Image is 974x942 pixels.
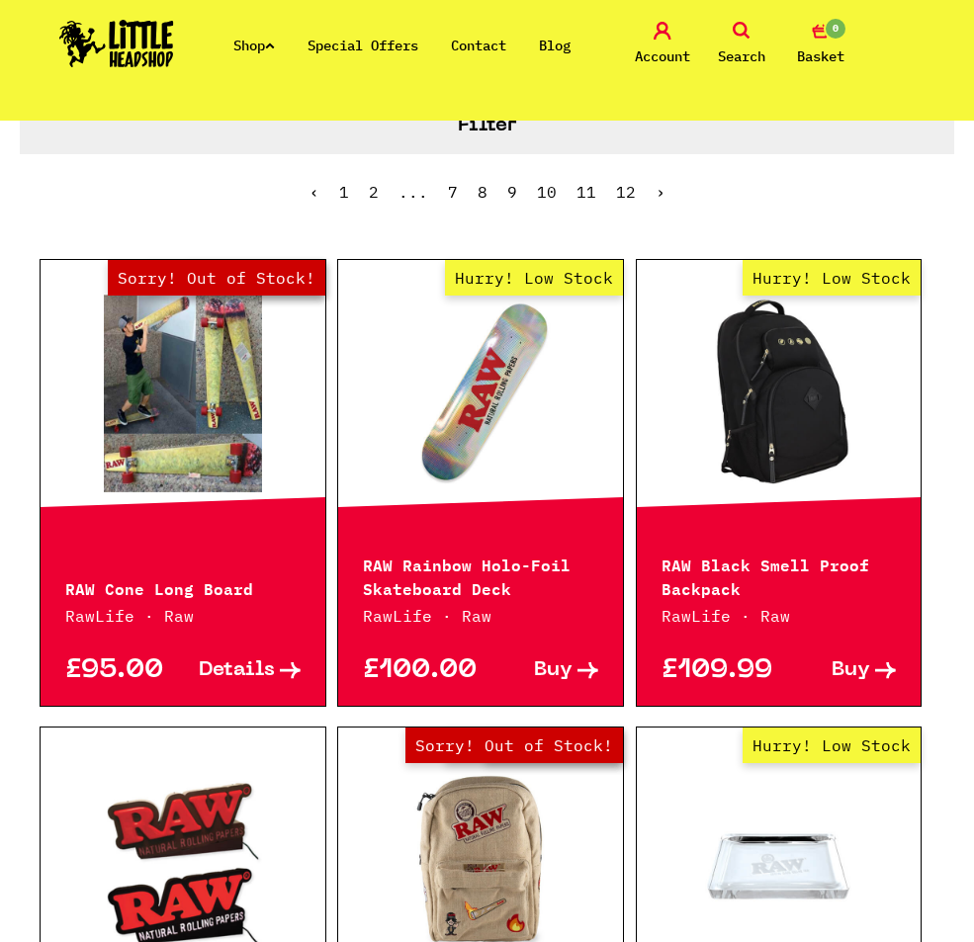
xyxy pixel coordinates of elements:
[338,295,623,492] a: Hurry! Low Stock
[576,182,596,202] a: 11
[20,94,954,154] button: Filter
[832,660,870,681] span: Buy
[635,44,690,68] span: Account
[778,660,896,681] a: Buy
[824,17,847,41] span: 0
[183,660,301,681] a: Details
[507,182,517,202] a: 9
[537,182,557,202] a: 10
[369,182,379,202] a: 2
[65,575,301,599] p: RAW Cone Long Board
[478,182,487,202] a: 8
[662,552,897,599] p: RAW Black Smell Proof Backpack
[637,295,922,492] a: Hurry! Low Stock
[539,37,571,54] a: Blog
[65,604,301,628] p: RawLife · Raw
[445,260,623,296] span: Hurry! Low Stock
[481,660,598,681] a: Buy
[616,182,636,202] span: 12
[108,260,325,296] span: Sorry! Out of Stock!
[534,660,573,681] span: Buy
[656,184,665,200] li: Next »
[451,37,506,54] a: Contact
[786,22,855,68] a: 0 Basket
[233,37,275,54] a: Shop
[310,182,319,202] a: « Previous
[743,728,921,763] span: Hurry! Low Stock
[363,660,481,681] p: £100.00
[656,182,665,202] span: ›
[797,44,844,68] span: Basket
[339,182,349,202] a: 1
[363,604,598,628] p: RawLife · Raw
[405,728,623,763] span: Sorry! Out of Stock!
[398,182,428,202] span: ...
[59,20,174,67] img: Little Head Shop Logo
[448,182,458,202] a: 7
[308,37,418,54] a: Special Offers
[662,660,779,681] p: £109.99
[707,22,776,68] a: Search
[662,604,897,628] p: RawLife · Raw
[41,295,325,492] a: Out of Stock Hurry! Low Stock Sorry! Out of Stock!
[363,552,598,599] p: RAW Rainbow Holo-Foil Skateboard Deck
[718,44,765,68] span: Search
[199,660,275,681] span: Details
[743,260,921,296] span: Hurry! Low Stock
[65,660,183,681] p: £95.00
